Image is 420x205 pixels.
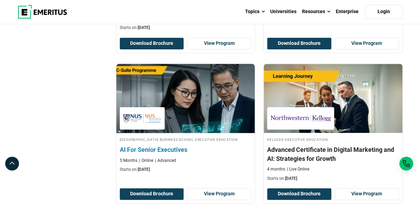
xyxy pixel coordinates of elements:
p: Online [139,158,153,164]
span: [DATE] [285,176,297,181]
button: Download Brochure [120,188,184,200]
h4: [GEOGRAPHIC_DATA] Business School Executive Education [120,136,252,142]
a: AI and Machine Learning Course by National University of Singapore Business School Executive Educ... [116,64,255,176]
img: Advanced Certificate in Digital Marketing and AI: Strategies for Growth | Online AI and Machine L... [264,64,402,133]
a: Login [365,4,403,19]
h4: Advanced Certificate in Digital Marketing and AI: Strategies for Growth [267,145,399,163]
p: 4 months [267,166,285,172]
p: Live Online [287,166,309,172]
a: AI and Machine Learning Course by Kellogg Executive Education - September 4, 2025 Kellogg Executi... [264,64,402,185]
button: Download Brochure [120,38,184,49]
a: View Program [335,38,399,49]
button: Download Brochure [267,188,331,200]
button: Download Brochure [267,38,331,49]
a: View Program [335,188,399,200]
h4: AI For Senior Executives [120,145,252,154]
span: [DATE] [138,25,150,30]
span: [DATE] [138,167,150,172]
img: Kellogg Executive Education [271,110,331,126]
img: AI For Senior Executives | Online AI and Machine Learning Course [109,60,262,136]
p: Starts on: [120,167,252,173]
img: National University of Singapore Business School Executive Education [123,110,161,126]
a: View Program [187,188,251,200]
p: Starts on: [267,176,399,182]
p: Starts on: [120,25,252,31]
a: View Program [187,38,251,49]
p: 5 Months [120,158,137,164]
h4: Kellogg Executive Education [267,136,399,142]
p: Advanced [155,158,176,164]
